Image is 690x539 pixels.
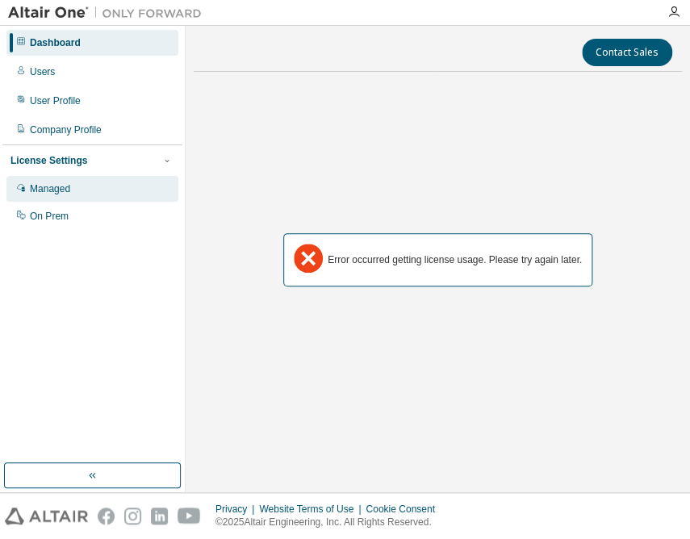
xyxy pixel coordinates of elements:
[30,94,81,107] div: User Profile
[8,5,210,21] img: Altair One
[30,210,69,223] div: On Prem
[328,253,582,266] div: Error occurred getting license usage. Please try again later.
[10,154,87,167] div: License Settings
[259,503,366,516] div: Website Terms of Use
[30,36,81,49] div: Dashboard
[178,508,201,524] img: youtube.svg
[30,123,102,136] div: Company Profile
[215,516,445,529] p: © 2025 Altair Engineering, Inc. All Rights Reserved.
[215,503,259,516] div: Privacy
[5,508,88,524] img: altair_logo.svg
[582,39,672,66] button: Contact Sales
[98,508,115,524] img: facebook.svg
[366,503,444,516] div: Cookie Consent
[30,65,55,78] div: Users
[151,508,168,524] img: linkedin.svg
[124,508,141,524] img: instagram.svg
[30,182,70,195] div: Managed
